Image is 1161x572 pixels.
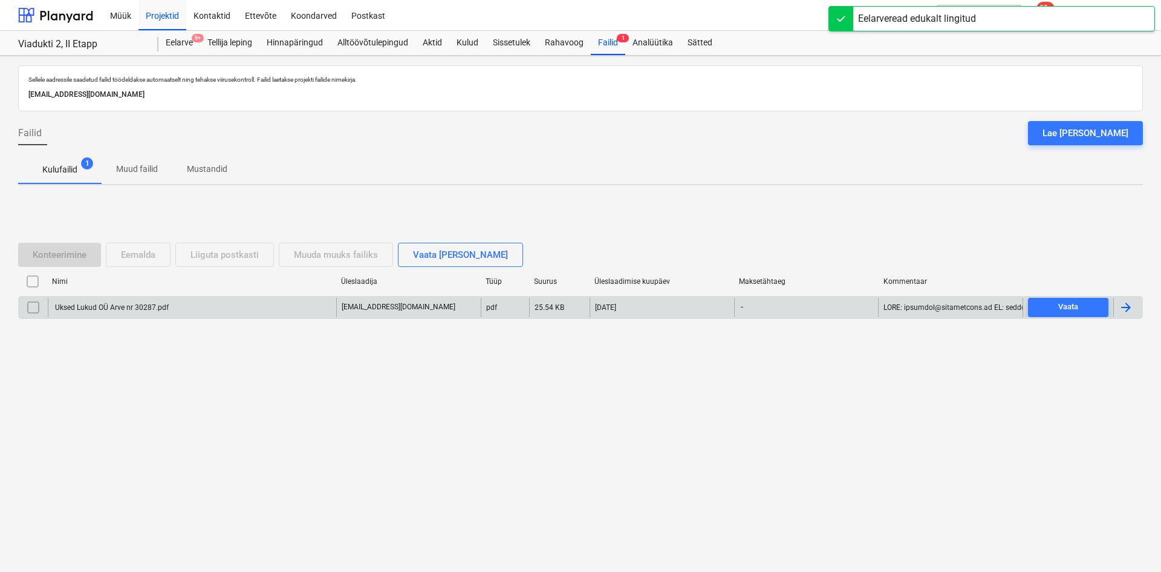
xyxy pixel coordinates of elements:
button: Vaata [1028,298,1108,317]
iframe: Chat Widget [1101,514,1161,572]
a: Aktid [415,31,449,55]
a: Kulud [449,31,486,55]
p: Mustandid [187,163,227,176]
div: Suurus [534,277,585,286]
div: Kommentaar [883,277,1018,286]
div: Vaata [1058,300,1078,314]
div: Vaata [PERSON_NAME] [413,247,508,263]
div: Eelarveread edukalt lingitud [858,12,976,26]
div: 25.54 KB [535,303,564,312]
div: Nimi [52,277,331,286]
p: Kulufailid [42,163,77,176]
button: Vaata [PERSON_NAME] [398,243,523,267]
a: Hinnapäringud [259,31,330,55]
div: Eelarve [158,31,200,55]
div: [DATE] [595,303,616,312]
span: 1 [617,34,629,42]
div: Failid [591,31,625,55]
a: Sissetulek [486,31,538,55]
a: Sätted [680,31,720,55]
span: Failid [18,126,42,140]
a: Tellija leping [200,31,259,55]
a: Alltöövõtulepingud [330,31,415,55]
a: Analüütika [625,31,680,55]
span: 9+ [192,34,204,42]
a: Eelarve9+ [158,31,200,55]
div: Üleslaadija [341,277,476,286]
div: pdf [486,303,497,312]
p: [EMAIL_ADDRESS][DOMAIN_NAME] [28,88,1133,101]
a: Failid1 [591,31,625,55]
div: Uksed Lukud OÜ Arve nr 30287.pdf [53,303,169,312]
p: [EMAIL_ADDRESS][DOMAIN_NAME] [342,302,455,312]
div: Maksetähtaeg [739,277,874,286]
button: Lae [PERSON_NAME] [1028,121,1143,145]
div: Viadukti 2, II Etapp [18,38,144,51]
span: - [740,302,744,312]
div: Lae [PERSON_NAME] [1042,125,1128,141]
p: Sellele aadressile saadetud failid töödeldakse automaatselt ning tehakse viirusekontroll. Failid ... [28,76,1133,84]
div: Vestlusvidin [1101,514,1161,572]
span: 1 [81,157,93,169]
div: Üleslaadimise kuupäev [594,277,729,286]
p: Muud failid [116,163,158,176]
a: Rahavoog [538,31,591,55]
div: Tüüp [486,277,524,286]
